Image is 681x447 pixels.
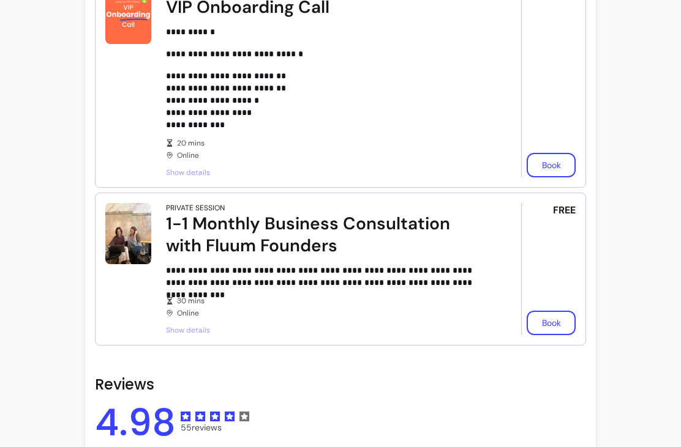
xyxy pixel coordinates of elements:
span: 20 mins [177,138,487,148]
span: FREE [553,203,576,218]
div: 1-1 Monthly Business Consultation with Fluum Founders [166,213,487,257]
span: 30 mins [177,296,487,306]
span: Show details [166,325,487,335]
h2: Reviews [95,375,586,394]
div: Online [166,296,487,318]
span: 55 reviews [181,421,249,434]
div: Private Session [166,203,225,213]
button: Book [527,153,576,177]
div: Online [166,138,487,160]
span: Show details [166,168,487,177]
span: 4.98 [95,404,176,441]
img: 1-1 Monthly Business Consultation with Fluum Founders [105,203,151,264]
button: Book [527,311,576,335]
